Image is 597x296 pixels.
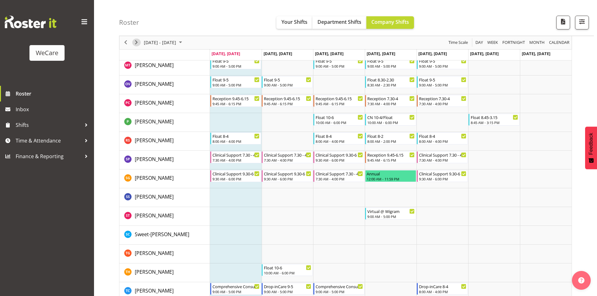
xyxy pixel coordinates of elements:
div: 10:00 AM - 6:00 PM [367,120,415,125]
div: 10:00 AM - 6:00 PM [316,120,363,125]
div: Clinical Support 7.30 - 4 [212,152,260,158]
span: Your Shifts [281,18,307,25]
div: 8:00 AM - 4:00 PM [316,139,363,144]
div: Sanjita Gurung"s event - Clinical Support 9.30-6 Begin From Monday, September 29, 2025 at 9:30:00... [210,170,261,182]
div: Clinical Support 9.30-6 [212,170,260,177]
span: [PERSON_NAME] [135,156,174,163]
div: 9:00 AM - 5:00 PM [419,64,466,69]
div: Clinical Support 7.30 - 4 [316,170,363,177]
span: Time & Attendance [16,136,81,145]
div: 8:00 AM - 4:00 PM [212,139,260,144]
span: [DATE], [DATE] [470,51,499,56]
td: Tayah Giesbrecht resource [119,245,210,263]
div: Reception 7.30-4 [367,95,415,101]
div: Clinical Support 9.30-6 [264,170,311,177]
div: Sanjita Gurung"s event - Clinical Support 7.30 - 4 Begin From Wednesday, October 1, 2025 at 7:30:... [313,170,364,182]
div: Torry Cobb"s event - Comprehensive Consult 9-5 Begin From Wednesday, October 1, 2025 at 9:00:00 A... [313,283,364,295]
span: Feedback [588,133,594,155]
button: Company Shifts [366,16,414,29]
div: Float 9-5 [419,58,466,64]
span: Fortnight [502,39,526,47]
div: Float 9-5 [212,76,260,83]
div: 9:30 AM - 6:00 PM [264,176,311,181]
div: 9:00 AM - 5:00 PM [212,64,260,69]
div: 9:45 AM - 6:15 PM [316,101,363,106]
div: 9:30 AM - 6:00 PM [316,158,363,163]
div: Clinical Support 9.30-6 [419,170,466,177]
div: WeCare [36,48,58,58]
div: Torry Cobb"s event - Comprehensive Consult 9-5 Begin From Monday, September 29, 2025 at 9:00:00 A... [210,283,261,295]
div: 9:00 AM - 5:00 PM [264,289,311,294]
div: Float 9-5 [212,58,260,64]
button: Timeline Month [528,39,546,47]
div: Drop-inCare 9-5 [264,283,311,289]
div: Rhianne Sharples"s event - Float 8-4 Begin From Monday, September 29, 2025 at 8:00:00 AM GMT+13:0... [210,132,261,144]
div: Sep 29 - Oct 05, 2025 [142,36,186,49]
div: Virtual @ Wigram [367,208,415,214]
div: Sabnam Pun"s event - Clinical Support 7.30 - 4 Begin From Tuesday, September 30, 2025 at 7:30:00 ... [262,151,313,163]
span: [DATE], [DATE] [212,51,240,56]
div: 7:30 AM - 4:00 PM [264,158,311,163]
button: Time Scale [448,39,469,47]
button: Previous [122,39,130,47]
div: Float 8-4 [212,133,260,139]
a: [PERSON_NAME] [135,61,174,69]
div: Rhianne Sharples"s event - Float 8-2 Begin From Thursday, October 2, 2025 at 8:00:00 AM GMT+13:00... [365,132,416,144]
div: Annual [367,170,415,177]
div: Reception 9.45-6.15 [367,152,415,158]
span: Roster [16,89,91,98]
div: 9:00 AM - 5:00 PM [212,82,260,87]
div: Reception 7.30-4 [419,95,466,101]
div: Penny Clyne-Moffat"s event - Reception 9.45-6.15 Begin From Monday, September 29, 2025 at 9:45:00... [210,95,261,107]
span: calendar [548,39,570,47]
div: 9:00 AM - 5:00 PM [264,82,311,87]
div: Reception 9.45-6.15 [264,95,311,101]
span: [DATE], [DATE] [418,51,447,56]
div: Float 8-2 [367,133,415,139]
td: Rhianne Sharples resource [119,132,210,151]
td: Tillie Hollyer resource [119,263,210,282]
td: Sanjita Gurung resource [119,169,210,188]
div: Penny Clyne-Moffat"s event - Reception 7.30-4 Begin From Thursday, October 2, 2025 at 7:30:00 AM ... [365,95,416,107]
div: Pooja Prabhu"s event - CN 10-4/Float Begin From Thursday, October 2, 2025 at 10:00:00 AM GMT+13:0... [365,114,416,126]
td: Olive Vermazen resource [119,75,210,94]
div: Olive Vermazen"s event - Float 9-5 Begin From Tuesday, September 30, 2025 at 9:00:00 AM GMT+13:00... [262,76,313,88]
a: [PERSON_NAME] [135,80,174,88]
div: 7:30 AM - 4:00 PM [212,158,260,163]
a: [PERSON_NAME] [135,99,174,106]
a: Sweet-[PERSON_NAME] [135,231,189,238]
span: Week [487,39,499,47]
span: [PERSON_NAME] [135,80,174,87]
div: 9:00 AM - 5:00 PM [367,64,415,69]
div: 8:00 AM - 4:00 PM [419,139,466,144]
div: Torry Cobb"s event - Drop-inCare 8-4 Begin From Friday, October 3, 2025 at 8:00:00 AM GMT+13:00 E... [417,283,468,295]
a: [PERSON_NAME] [135,118,174,125]
a: [PERSON_NAME] [135,268,174,276]
div: Float 9-5 [264,76,311,83]
div: 8:45 AM - 3:15 PM [471,120,518,125]
div: next period [131,36,142,49]
a: [PERSON_NAME] [135,137,174,144]
div: 8:00 AM - 2:00 PM [367,139,415,144]
div: Rhianne Sharples"s event - Float 8-4 Begin From Wednesday, October 1, 2025 at 8:00:00 AM GMT+13:0... [313,132,364,144]
td: Savanna Samson resource [119,188,210,207]
div: 7:30 AM - 4:00 PM [367,101,415,106]
div: Penny Clyne-Moffat"s event - Reception 9.45-6.15 Begin From Tuesday, September 30, 2025 at 9:45:0... [262,95,313,107]
div: Float 9-5 [316,58,363,64]
td: Penny Clyne-Moffat resource [119,94,210,113]
span: [PERSON_NAME] [135,212,174,219]
div: Float 8.30-2.30 [367,76,415,83]
h4: Roster [119,19,139,26]
img: Rosterit website logo [5,16,56,28]
a: [PERSON_NAME] [135,249,174,257]
div: Reception 9.45-6.15 [212,95,260,101]
div: Drop-inCare 8-4 [419,283,466,289]
span: [DATE], [DATE] [522,51,550,56]
div: 9:00 AM - 5:00 PM [367,214,415,219]
div: Sanjita Gurung"s event - Clinical Support 9.30-6 Begin From Friday, October 3, 2025 at 9:30:00 AM... [417,170,468,182]
div: 7:30 AM - 4:00 PM [316,176,363,181]
div: 9:45 AM - 6:15 PM [212,101,260,106]
a: [PERSON_NAME] [135,174,174,182]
